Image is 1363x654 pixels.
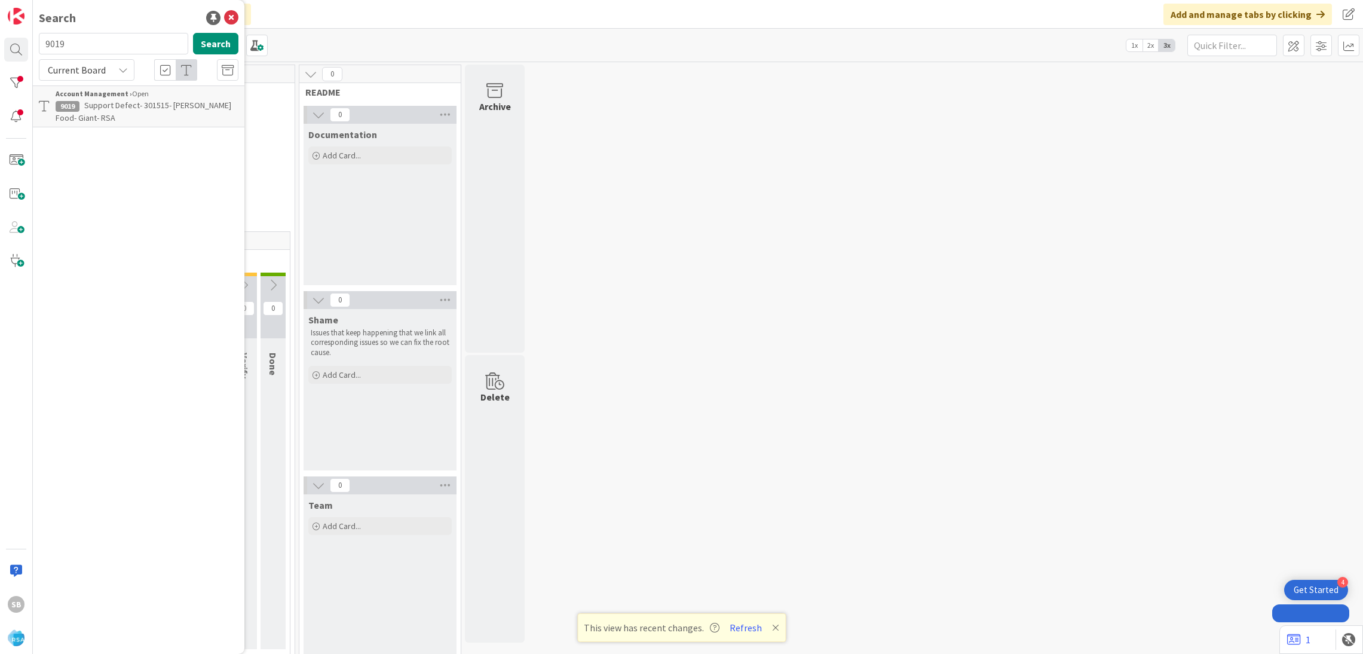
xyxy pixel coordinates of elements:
[308,499,333,511] span: Team
[584,621,719,635] span: This view has recent changes.
[1337,577,1348,588] div: 4
[330,478,350,493] span: 0
[323,369,361,380] span: Add Card...
[1126,39,1143,51] span: 1x
[323,521,361,531] span: Add Card...
[725,620,766,635] button: Refresh
[330,293,350,307] span: 0
[1287,632,1310,647] a: 1
[311,328,449,357] p: Issues that keep happening that we link all corresponding issues so we can fix the root cause.
[1187,35,1277,56] input: Quick Filter...
[308,314,338,326] span: Shame
[56,88,238,99] div: Open
[267,353,279,375] span: Done
[1163,4,1332,25] div: Add and manage tabs by clicking
[234,301,255,316] span: 0
[323,150,361,161] span: Add Card...
[480,390,510,404] div: Delete
[1143,39,1159,51] span: 2x
[1284,580,1348,600] div: Open Get Started checklist, remaining modules: 4
[1294,584,1339,596] div: Get Started
[1159,39,1175,51] span: 3x
[48,64,106,76] span: Current Board
[33,85,244,127] a: Account Management ›Open9019Support Defect- 301515- [PERSON_NAME] Food- Giant- RSA
[39,9,76,27] div: Search
[8,629,24,646] img: avatar
[322,67,342,81] span: 0
[308,129,377,140] span: Documentation
[263,301,283,316] span: 0
[479,99,511,114] div: Archive
[193,33,238,54] button: Search
[56,100,231,123] span: Support Defect- 301515- [PERSON_NAME] Food- Giant- RSA
[330,108,350,122] span: 0
[238,353,250,378] span: Verify
[39,33,188,54] input: Search for title...
[305,86,446,98] span: README
[8,596,24,613] div: SB
[56,101,79,112] div: 9019
[56,89,132,98] b: Account Management ›
[8,8,24,25] img: Visit kanbanzone.com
